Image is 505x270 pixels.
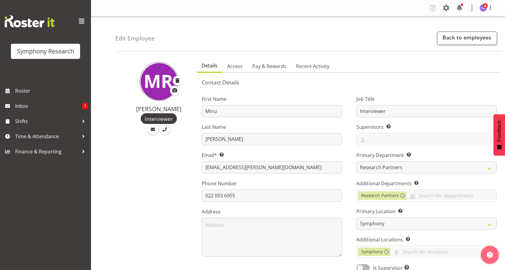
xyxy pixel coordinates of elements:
[15,147,79,156] span: Finance & Reporting
[227,63,243,70] span: Access
[17,47,74,56] div: Symphony Research
[202,190,342,202] input: Phone Number
[15,101,82,111] span: Inbox
[202,161,342,173] input: Email Address
[437,32,497,45] a: Back to employees
[15,132,79,141] span: Time & Attendance
[361,192,399,199] span: Research Partners
[202,79,497,86] h5: Contact Details
[82,103,88,109] span: 1
[390,247,496,257] input: Search for locations
[252,63,286,70] span: Pay & Rewards
[128,106,190,112] h4: [PERSON_NAME]
[202,180,342,187] label: Phone Number
[356,152,497,159] label: Primary Department
[356,105,497,117] input: Job Title
[356,180,497,187] label: Additional Departments
[480,4,487,12] img: carol-berryman1263.jpg
[406,191,496,200] input: Search for departments
[202,62,217,69] span: Details
[356,236,497,243] label: Additional Locations
[487,252,493,258] img: help-xxl-2.png
[493,114,505,156] button: Feedback - Show survey
[5,15,55,27] img: Rosterit website logo
[361,248,383,255] span: Symphony
[202,208,342,215] label: Address
[356,95,497,103] label: Job Title
[202,123,342,131] label: Last Name
[356,123,497,131] label: Supervisors
[115,35,155,42] h4: Edit Employee
[356,208,497,215] label: Primary Location
[296,63,329,70] span: Recent Activity
[202,105,342,117] input: First Name
[497,120,502,142] span: Feedback
[148,124,158,135] a: Email Employee
[15,86,88,95] span: Roster
[15,117,79,126] span: Shifts
[202,95,342,103] label: First Name
[160,124,170,135] a: Call Employee
[140,62,178,101] img: minu-rana11870.jpg
[202,133,342,145] input: Last Name
[202,152,342,159] label: Email*
[145,115,173,123] span: Interviewer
